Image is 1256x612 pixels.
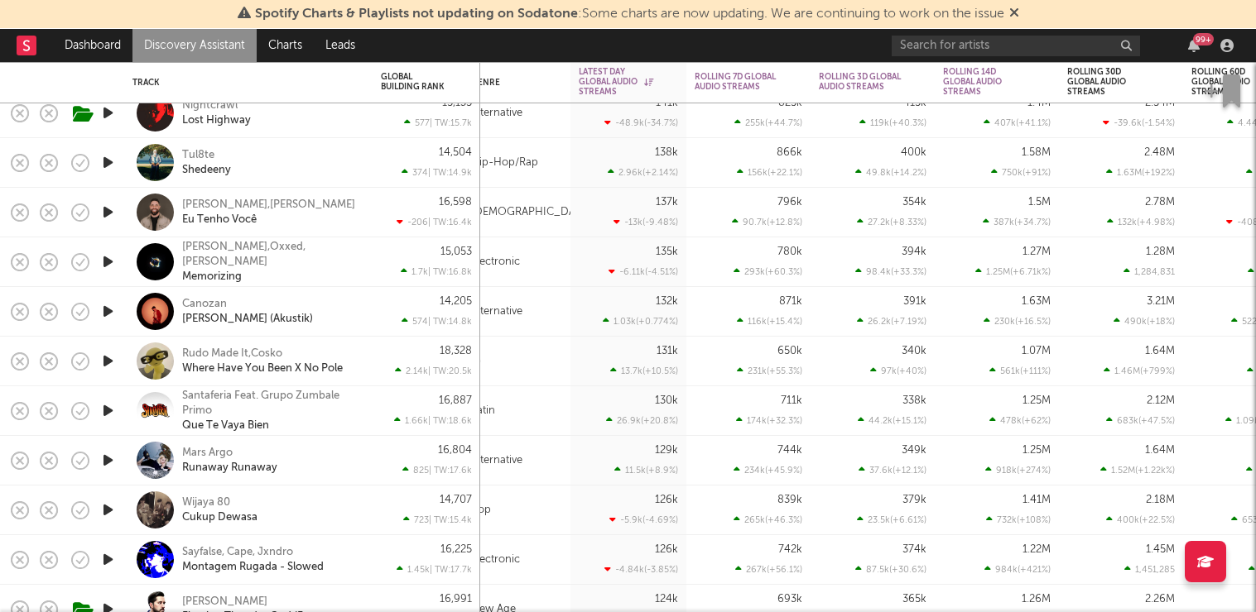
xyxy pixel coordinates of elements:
[182,461,277,476] a: Runaway Runaway
[892,36,1140,56] input: Search for artists
[1193,33,1214,45] div: 99 +
[1106,514,1175,525] div: 400k ( +22.5 % )
[737,167,802,178] div: 156k ( +22.1 % )
[656,246,678,257] div: 135k
[182,213,257,227] a: Eu Tenho Você
[655,395,678,406] div: 130k
[132,78,356,88] div: Track
[1022,296,1051,307] div: 1.63M
[471,78,554,88] div: Genre
[463,88,570,138] div: Alternative
[855,564,926,575] div: 87.5k ( +30.6 % )
[438,445,472,456] div: 16,804
[440,544,472,555] div: 16,225
[381,415,472,426] div: 1.66k | TW: 18.6k
[655,495,678,505] div: 126k
[1104,366,1175,376] div: 1.46M ( +799 % )
[657,346,678,356] div: 131k
[182,198,355,213] a: [PERSON_NAME],[PERSON_NAME]
[984,117,1051,128] div: 407k ( +41.1 % )
[859,465,926,476] div: 37.6k ( +12.1 % )
[182,495,230,510] a: Wijaya 80
[734,266,802,277] div: 293k ( +60.3 % )
[182,446,233,461] div: Mars Argo
[1023,395,1051,406] div: 1.25M
[902,594,926,605] div: 365k
[53,29,132,62] a: Dashboard
[610,366,678,376] div: 13.7k ( +10.5 % )
[1023,544,1051,555] div: 1.22M
[655,594,678,605] div: 124k
[381,266,472,277] div: 1.7k | TW: 16.8k
[255,7,1004,21] span: : Some charts are now updating. We are continuing to work on the issue
[1124,266,1175,277] div: 1,284,831
[1146,246,1175,257] div: 1.28M
[257,29,314,62] a: Charts
[984,316,1051,327] div: 230k ( +16.5 % )
[182,510,257,525] div: Cukup Dewasa
[182,347,282,361] div: Rudo Made It,Cosko
[463,237,570,287] div: Electronic
[1106,167,1175,178] div: 1.63M ( +192 % )
[777,197,802,208] div: 796k
[902,346,926,356] div: 340k
[902,495,926,505] div: 379k
[1103,117,1175,128] div: -39.6k ( -1.54 % )
[604,117,678,128] div: -48.9k ( -34.7 % )
[440,495,472,505] div: 14,707
[463,485,570,535] div: Pop
[857,217,926,227] div: 27.2k ( +8.33 % )
[182,98,238,113] a: Nightcrawl
[182,418,269,433] a: Que Te Vaya Bien
[1067,67,1150,97] div: Rolling 30D Global Audio Streams
[579,67,653,97] div: Latest Day Global Audio Streams
[984,564,1051,575] div: 984k ( +421 % )
[1023,495,1051,505] div: 1.41M
[381,217,472,227] div: -206 | TW: 16.4k
[859,117,926,128] div: 119k ( +40.3 % )
[855,266,926,277] div: 98.4k ( +33.3 % )
[943,67,1026,97] div: Rolling 14D Global Audio Streams
[604,564,678,575] div: -4.84k ( -3.85 % )
[182,361,343,376] a: Where Have You Been X No Pole
[1144,147,1175,158] div: 2.48M
[902,445,926,456] div: 349k
[1146,495,1175,505] div: 2.18M
[983,217,1051,227] div: 387k ( +34.7 % )
[182,297,227,312] div: Canozan
[182,148,214,163] a: Tul8te
[182,113,251,128] a: Lost Highway
[609,266,678,277] div: -6.11k ( -4.51 % )
[902,395,926,406] div: 338k
[656,197,678,208] div: 137k
[1022,147,1051,158] div: 1.58M
[734,514,802,525] div: 265k ( +46.3 % )
[603,316,678,327] div: 1.03k ( +0.774 % )
[381,117,472,128] div: 577 | TW: 15.7k
[182,560,324,575] a: Montagem Rugada - Slowed
[695,72,777,92] div: Rolling 7D Global Audio Streams
[1100,465,1175,476] div: 1.52M ( +1.22k % )
[463,188,570,237] div: [DEMOGRAPHIC_DATA]
[440,296,472,307] div: 14,205
[182,595,267,610] div: [PERSON_NAME]
[656,296,678,307] div: 132k
[1106,415,1175,426] div: 683k ( +47.5 % )
[182,163,231,178] a: Shedeeny
[989,366,1051,376] div: 561k ( +111 % )
[975,266,1051,277] div: 1.25M ( +6.71k % )
[857,514,926,525] div: 23.5k ( +6.61 % )
[735,564,802,575] div: 267k ( +56.1 % )
[1145,445,1175,456] div: 1.64M
[439,197,472,208] div: 16,598
[255,7,578,21] span: Spotify Charts & Playlists not updating on Sodatone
